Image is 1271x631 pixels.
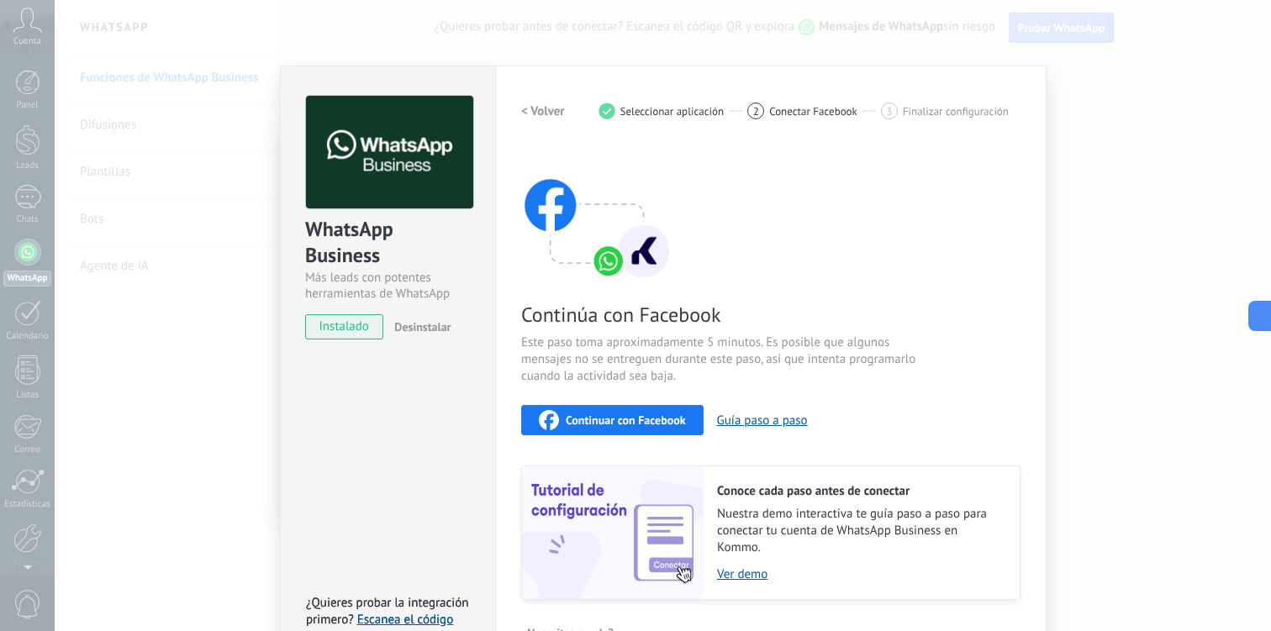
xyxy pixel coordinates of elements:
[566,414,686,426] span: Continuar con Facebook
[717,566,1003,582] a: Ver demo
[521,146,672,281] img: connect with facebook
[769,105,857,118] span: Conectar Facebook
[394,319,451,334] span: Desinstalar
[753,104,759,118] span: 2
[305,270,471,302] div: Más leads con potentes herramientas de WhatsApp
[521,405,704,435] button: Continuar con Facebook
[305,216,471,270] div: WhatsApp Business
[306,96,473,209] img: logo_main.png
[717,483,1003,499] h2: Conoce cada paso antes de conectar
[886,104,892,118] span: 3
[903,105,1009,118] span: Finalizar configuración
[521,96,565,126] button: < Volver
[717,506,1003,556] span: Nuestra demo interactiva te guía paso a paso para conectar tu cuenta de WhatsApp Business en Kommo.
[521,103,565,119] h2: < Volver
[717,413,808,429] button: Guía paso a paso
[521,334,921,385] span: Este paso toma aproximadamente 5 minutos. Es posible que algunos mensajes no se entreguen durante...
[388,314,451,339] button: Desinstalar
[620,105,725,118] span: Seleccionar aplicación
[521,302,921,328] span: Continúa con Facebook
[306,314,382,339] span: instalado
[306,595,469,628] span: ¿Quieres probar la integración primero?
